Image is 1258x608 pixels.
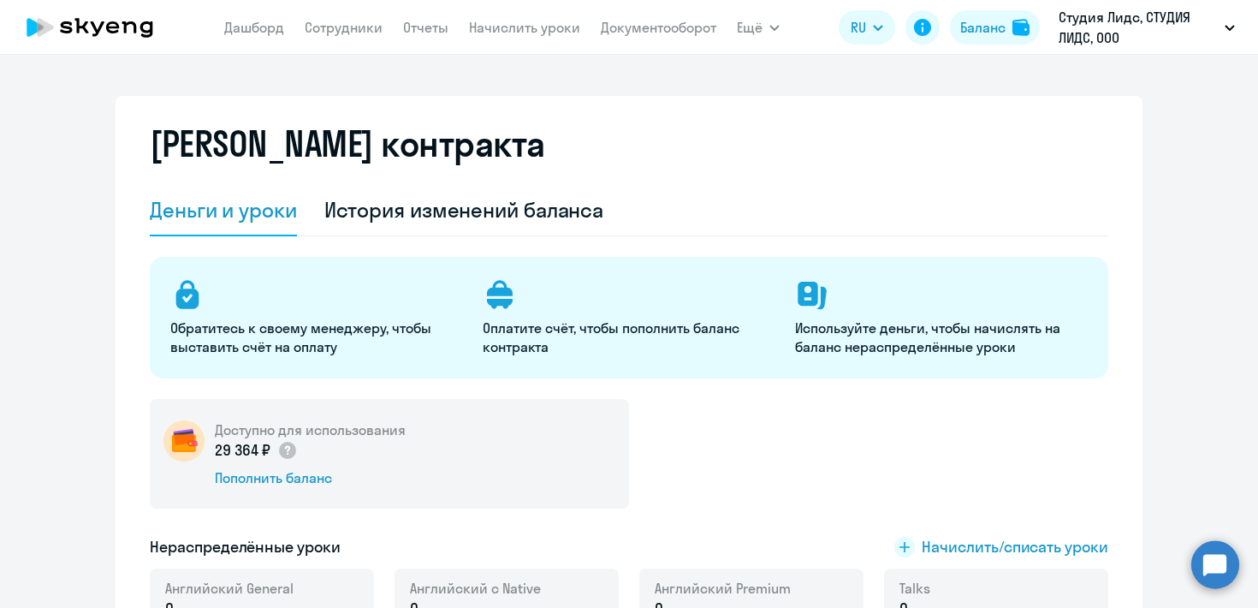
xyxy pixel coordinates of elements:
[150,196,297,224] div: Деньги и уроки
[737,10,780,45] button: Ещё
[655,579,791,598] span: Английский Premium
[410,579,541,598] span: Английский с Native
[170,319,462,356] p: Обратитесь к своему менеджеру, чтобы выставить счёт на оплату
[403,19,448,36] a: Отчеты
[851,17,866,38] span: RU
[215,439,298,462] p: 29 364 ₽
[1012,19,1030,36] img: balance
[163,420,205,462] img: wallet-circle.png
[165,579,294,598] span: Английский General
[150,123,545,164] h2: [PERSON_NAME] контракта
[737,17,763,38] span: Ещё
[215,468,406,487] div: Пополнить баланс
[601,19,716,36] a: Документооборот
[950,10,1040,45] button: Балансbalance
[150,536,341,558] h5: Нераспределённые уроки
[305,19,383,36] a: Сотрудники
[839,10,895,45] button: RU
[899,579,930,598] span: Talks
[795,319,1087,356] p: Используйте деньги, чтобы начислять на баланс нераспределённые уроки
[960,17,1006,38] div: Баланс
[224,19,284,36] a: Дашборд
[1059,7,1218,48] p: Студия Лидс, СТУДИЯ ЛИДС, ООО
[469,19,580,36] a: Начислить уроки
[922,536,1108,558] span: Начислить/списать уроки
[1050,7,1243,48] button: Студия Лидс, СТУДИЯ ЛИДС, ООО
[215,420,406,439] h5: Доступно для использования
[324,196,604,224] div: История изменений баланса
[483,319,774,356] p: Оплатите счёт, чтобы пополнить баланс контракта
